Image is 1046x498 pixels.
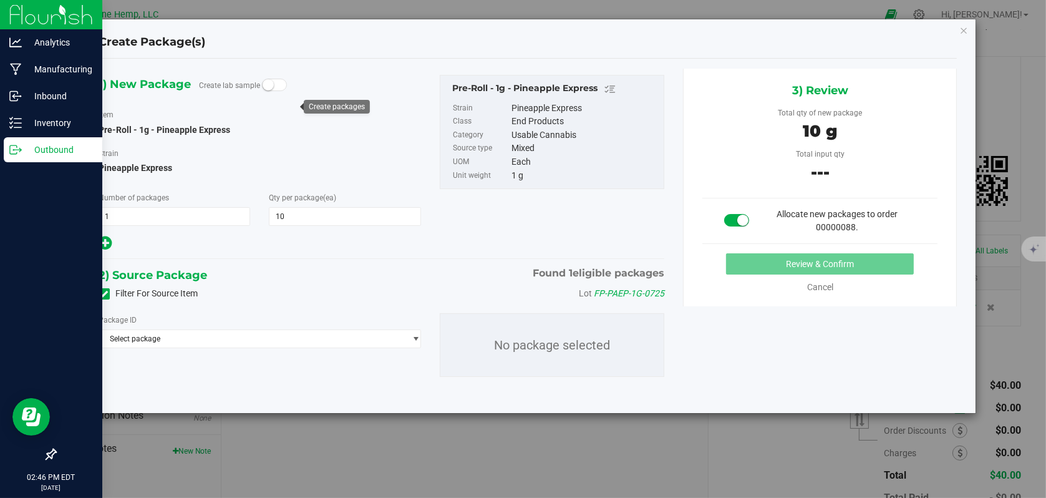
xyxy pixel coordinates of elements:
[99,193,169,202] span: Number of packages
[579,288,592,298] span: Lot
[511,169,657,183] div: 1 g
[803,121,837,141] span: 10 g
[99,34,205,51] h4: Create Package(s)
[99,316,137,325] span: Package ID
[22,89,97,104] p: Inbound
[99,159,421,177] span: Pineapple Express
[726,253,914,275] button: Review & Confirm
[569,267,573,279] span: 1
[511,102,657,115] div: Pineapple Express
[22,35,97,50] p: Analytics
[453,169,509,183] label: Unit weight
[452,82,658,97] div: Pre-Roll - 1g - Pineapple Express
[6,472,97,483] p: 02:46 PM EDT
[22,115,97,130] p: Inventory
[323,193,336,202] span: (ea)
[511,115,657,129] div: End Products
[777,209,898,232] span: Allocate new packages to order 00000088.
[453,115,509,129] label: Class
[199,76,260,95] label: Create lab sample
[99,208,249,225] input: 1
[99,109,114,120] label: Item
[796,150,845,159] span: Total input qty
[269,193,336,202] span: Qty per package
[511,155,657,169] div: Each
[99,240,112,250] span: Add new output
[778,109,862,117] span: Total qty of new package
[99,266,207,285] span: 2) Source Package
[99,75,191,94] span: 1) New Package
[9,90,22,102] inline-svg: Inbound
[9,36,22,49] inline-svg: Analytics
[405,330,420,348] span: select
[9,117,22,129] inline-svg: Inventory
[511,129,657,142] div: Usable Cannabis
[533,266,664,281] span: Found eligible packages
[594,288,664,298] span: FP-PAEP-1G-0725
[99,125,230,135] span: Pre-Roll - 1g - Pineapple Express
[9,63,22,76] inline-svg: Manufacturing
[9,144,22,156] inline-svg: Outbound
[22,62,97,77] p: Manufacturing
[440,314,664,376] p: No package selected
[99,148,119,159] label: Strain
[807,282,833,292] a: Cancel
[6,483,97,492] p: [DATE]
[453,129,509,142] label: Category
[99,330,405,348] span: Select package
[12,398,50,436] iframe: Resource center
[511,142,657,155] div: Mixed
[792,81,848,100] span: 3) Review
[22,142,97,157] p: Outbound
[269,208,420,225] input: 10
[453,142,509,155] label: Source type
[811,162,830,182] span: ---
[309,102,365,111] div: Create packages
[453,102,509,115] label: Strain
[453,155,509,169] label: UOM
[99,287,198,300] label: Filter For Source Item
